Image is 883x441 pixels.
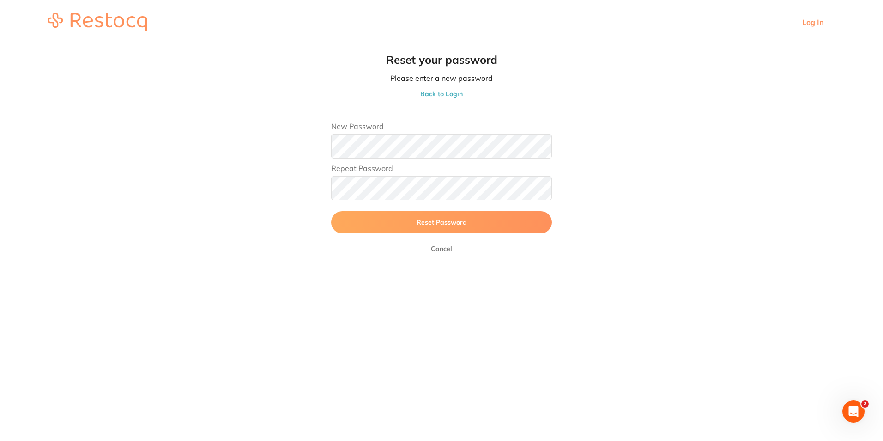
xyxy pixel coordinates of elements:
[842,400,865,423] iframe: Intercom live chat
[861,400,869,408] span: 2
[802,18,824,26] a: Log In
[331,211,552,233] button: Reset Password
[331,122,552,130] label: New Password
[386,54,497,67] h2: Reset your password
[331,164,552,172] label: Repeat Password
[390,74,493,82] p: Please enter a new password
[417,218,467,227] span: Reset Password
[417,90,466,98] button: Back to Login
[428,245,455,253] button: Cancel
[48,13,147,31] img: restocq_logo.svg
